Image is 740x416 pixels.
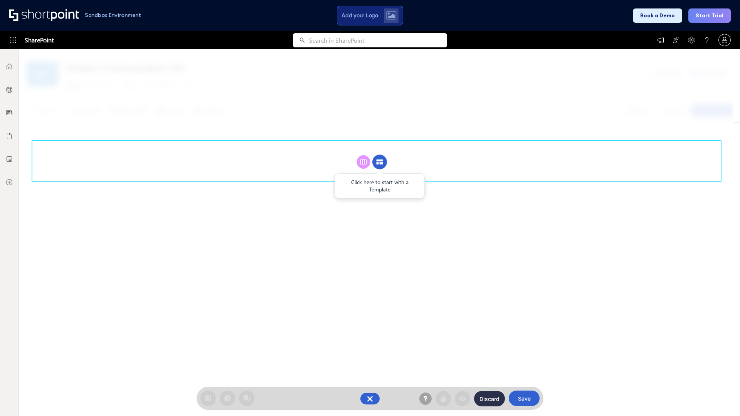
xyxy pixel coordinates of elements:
[341,12,379,19] span: Add your Logo:
[474,391,505,406] button: Discard
[309,33,447,47] input: Search in SharePoint
[85,13,141,17] h1: Sandbox Environment
[386,11,396,20] img: Upload logo
[25,31,54,49] span: SharePoint
[701,379,740,416] iframe: Chat Widget
[509,391,540,406] button: Save
[688,8,731,23] button: Start Trial
[633,8,682,23] button: Book a Demo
